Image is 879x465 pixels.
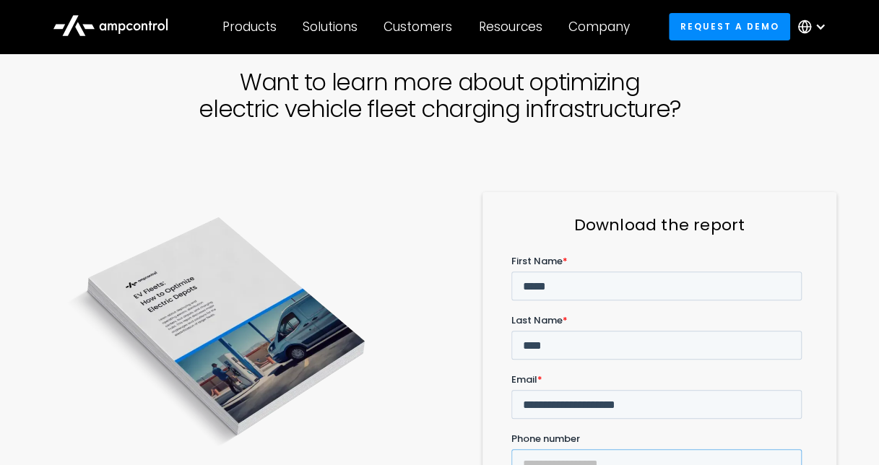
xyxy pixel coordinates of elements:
[568,19,630,35] div: Company
[12,69,867,123] h1: Want to learn more about optimizing electric vehicle fleet charging infrastructure?
[478,19,542,35] div: Resources
[669,13,790,40] a: Request a demo
[303,19,358,35] div: Solutions
[384,19,452,35] div: Customers
[511,214,807,237] h3: Download the report
[222,19,277,35] div: Products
